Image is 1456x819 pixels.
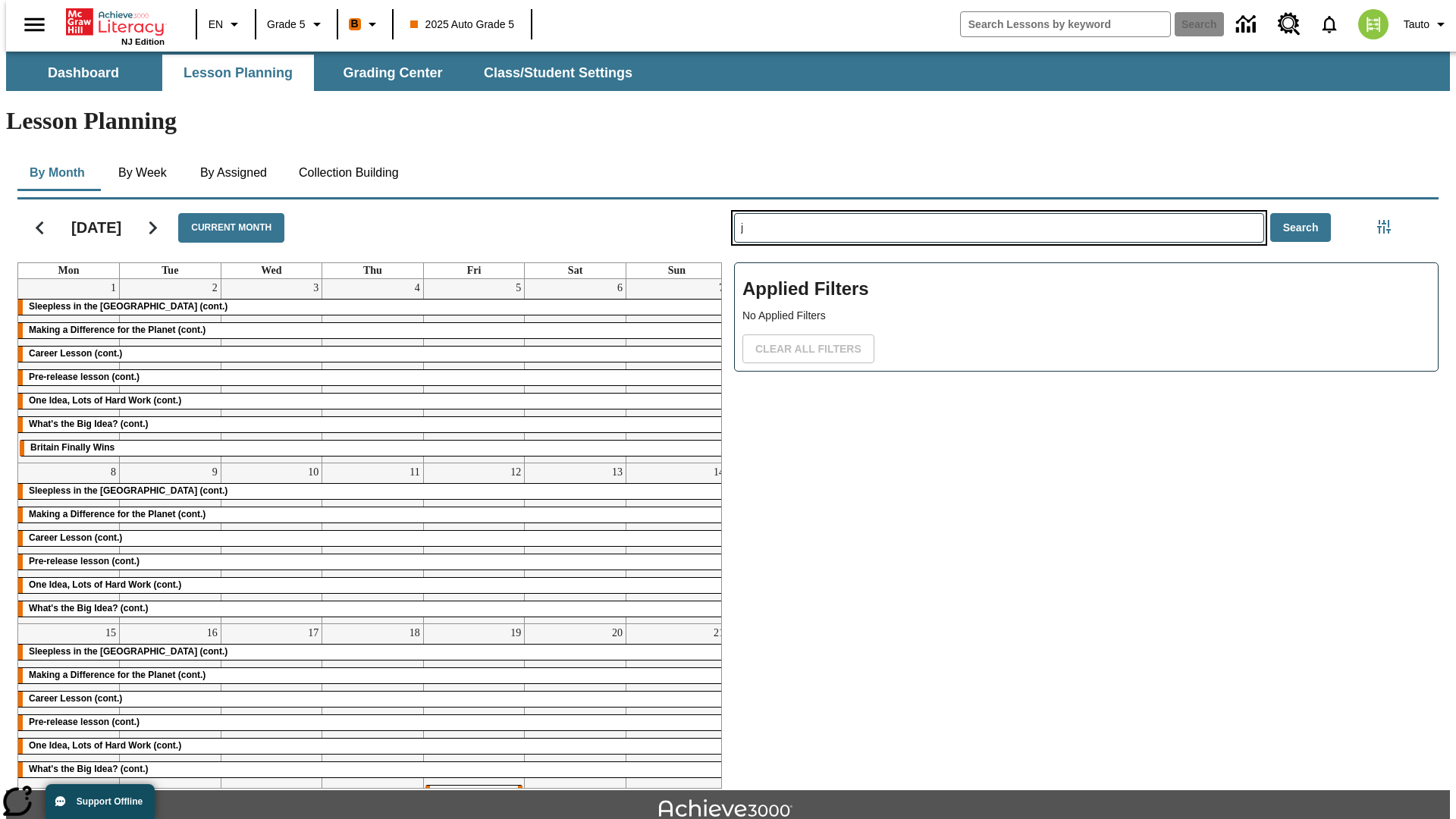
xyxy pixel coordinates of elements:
[77,796,143,807] span: Support Offline
[29,603,149,613] span: What's the Big Idea? (cont.)
[29,670,206,680] span: Making a Difference for the Planet (cont.)
[29,740,181,751] span: One Idea, Lots of Hard Work (cont.)
[18,668,727,683] div: Making a Difference for the Planet (cont.)
[29,485,227,496] span: Sleepless in the Animal Kingdom (cont.)
[711,463,727,482] a: September 14, 2025
[18,370,727,385] div: Pre-release lesson (cont.)
[1398,11,1456,38] button: Profile/Settings
[120,463,221,623] td: September 9, 2025
[525,463,626,623] td: September 13, 2025
[29,532,122,543] span: Career Lesson (cont.)
[45,784,155,819] button: Support Offline
[614,279,626,297] a: September 6, 2025
[258,263,284,278] a: Wednesday
[317,55,469,91] button: Grading Center
[29,372,140,382] span: Pre-release lesson (cont.)
[406,463,422,482] a: September 11, 2025
[305,624,322,642] a: September 17, 2025
[1227,4,1269,45] a: Data Center
[525,279,626,463] td: September 6, 2025
[29,579,181,590] span: One Idea, Lots of Hard Work (cont.)
[12,2,57,47] button: Open side menu
[188,155,279,191] button: By Assigned
[18,417,727,432] div: What's the Big Idea? (cont.)
[6,107,1450,135] h1: Lesson Planning
[48,64,119,82] span: Dashboard
[305,463,322,482] a: September 10, 2025
[18,715,727,730] div: Pre-release lesson (cont.)
[722,193,1439,789] div: Search
[184,64,293,82] span: Lesson Planning
[1404,17,1429,33] span: Tauto
[351,14,359,33] span: B
[1269,4,1310,45] a: Resource Center, Will open in new tab
[162,55,314,91] button: Lesson Planning
[6,52,1450,91] div: SubNavbar
[18,323,727,338] div: Making a Difference for the Planet (cont.)
[343,11,388,38] button: Boost Class color is orange. Change class color
[55,263,83,278] a: Monday
[121,37,165,46] span: NJ Edition
[29,764,149,774] span: What's the Big Idea? (cont.)
[360,263,385,278] a: Thursday
[71,218,121,237] h2: [DATE]
[507,624,524,642] a: September 19, 2025
[665,263,689,278] a: Sunday
[484,64,632,82] span: Class/Student Settings
[5,193,722,789] div: Calendar
[322,463,424,623] td: September 11, 2025
[423,279,525,463] td: September 5, 2025
[425,786,523,816] div: Taking Movies to the X-Dimension
[18,463,120,623] td: September 8, 2025
[209,17,223,33] span: EN
[423,463,525,623] td: September 12, 2025
[108,279,119,297] a: September 1, 2025
[29,509,206,519] span: Making a Difference for the Planet (cont.)
[322,279,424,463] td: September 4, 2025
[18,762,727,777] div: What's the Big Idea? (cont.)
[29,325,206,335] span: Making a Difference for the Planet (cont.)
[18,300,727,315] div: Sleepless in the Animal Kingdom (cont.)
[66,7,165,37] a: Home
[626,279,727,463] td: September 7, 2025
[1310,5,1349,44] a: Notifications
[742,308,1430,324] p: No Applied Filters
[410,17,515,33] span: 2025 Auto Grade 5
[18,645,727,660] div: Sleepless in the Animal Kingdom (cont.)
[18,739,727,754] div: One Idea, Lots of Hard Work (cont.)
[158,263,181,278] a: Tuesday
[18,507,727,522] div: Making a Difference for the Planet (cont.)
[267,17,306,33] span: Grade 5
[18,692,727,707] div: Career Lesson (cont.)
[18,531,727,546] div: Career Lesson (cont.)
[29,646,227,657] span: Sleepless in the Animal Kingdom (cont.)
[406,624,423,642] a: September 18, 2025
[29,395,181,406] span: One Idea, Lots of Hard Work (cont.)
[120,279,221,463] td: September 2, 2025
[472,55,645,91] button: Class/Student Settings
[565,263,585,278] a: Saturday
[18,347,727,362] div: Career Lesson (cont.)
[202,11,250,38] button: Language: EN, Select a language
[108,463,119,482] a: September 8, 2025
[133,209,172,247] button: Next
[310,279,322,297] a: September 3, 2025
[209,279,221,297] a: September 2, 2025
[734,262,1439,372] div: Applied Filters
[209,463,221,482] a: September 9, 2025
[20,441,726,456] div: Britain Finally Wins
[609,463,626,482] a: September 13, 2025
[609,624,626,642] a: September 20, 2025
[287,155,411,191] button: Collection Building
[6,55,646,91] div: SubNavbar
[507,463,524,482] a: September 12, 2025
[29,419,149,429] span: What's the Big Idea? (cont.)
[18,279,120,463] td: September 1, 2025
[961,12,1170,36] input: search field
[18,601,727,617] div: What's the Big Idea? (cont.)
[1270,213,1332,243] button: Search
[436,787,509,813] span: Taking Movies to the X-Dimension
[30,442,115,453] span: Britain Finally Wins
[513,279,524,297] a: September 5, 2025
[8,55,159,91] button: Dashboard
